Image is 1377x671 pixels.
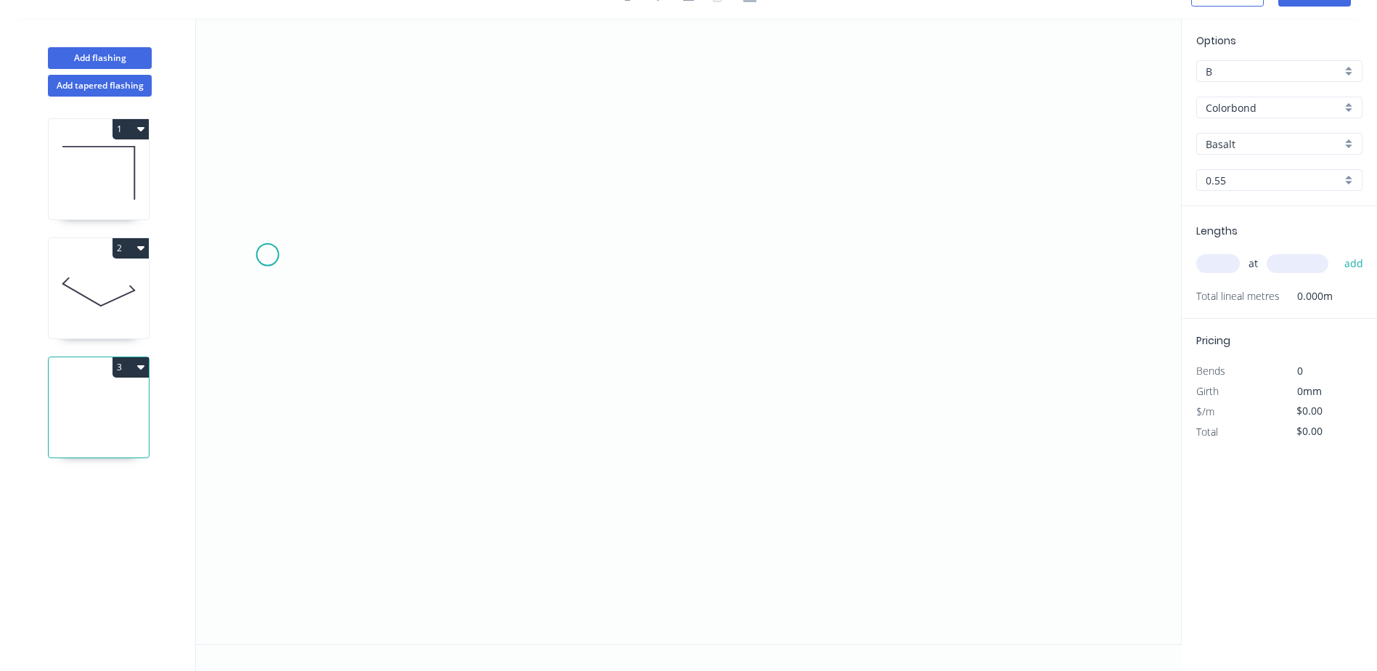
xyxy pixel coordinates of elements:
button: add [1337,251,1371,276]
span: Bends [1196,364,1225,378]
span: Pricing [1196,333,1230,348]
span: at [1249,253,1258,274]
button: 2 [113,238,149,259]
span: Total [1196,425,1218,439]
span: Total lineal metres [1196,286,1280,306]
input: Thickness [1206,173,1341,188]
span: Lengths [1196,224,1238,238]
input: Price level [1206,64,1341,79]
button: Add tapered flashing [48,75,152,97]
span: $/m [1196,404,1214,418]
input: Colour [1206,137,1341,152]
button: 3 [113,357,149,378]
span: Girth [1196,384,1219,398]
button: Add flashing [48,47,152,69]
span: 0 [1297,364,1303,378]
svg: 0 [196,18,1181,644]
span: Options [1196,33,1236,48]
span: 0mm [1297,384,1322,398]
button: 1 [113,119,149,139]
input: Material [1206,100,1341,115]
span: 0.000m [1280,286,1333,306]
